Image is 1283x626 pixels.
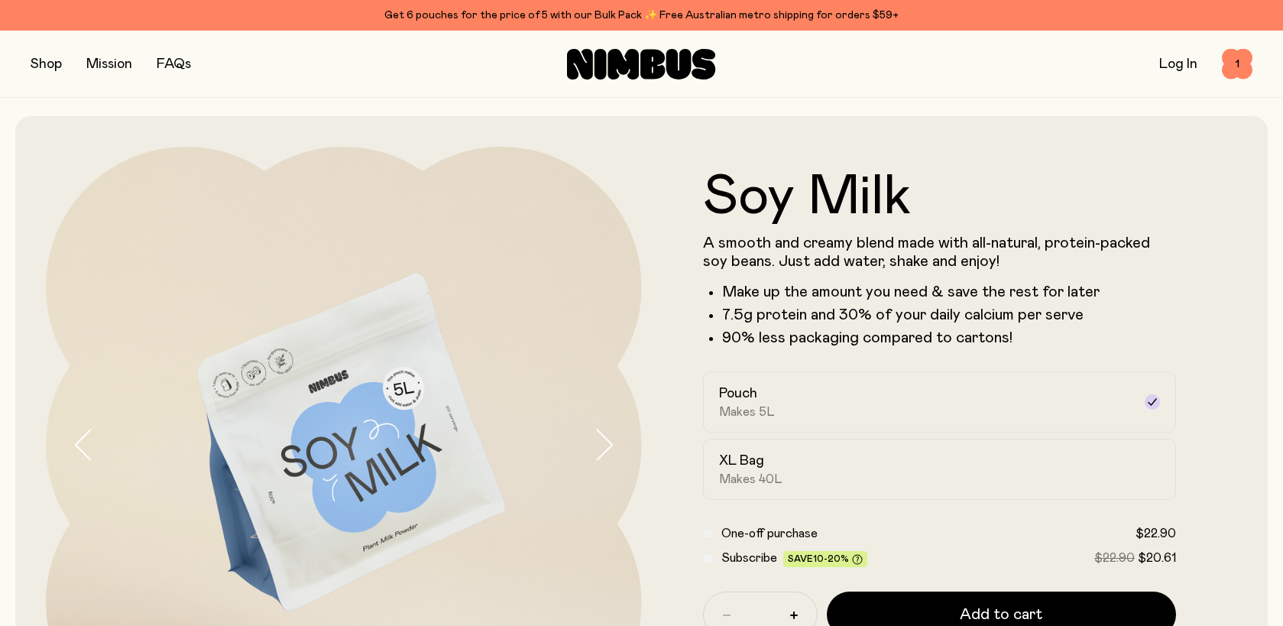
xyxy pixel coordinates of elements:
[813,554,849,563] span: 10-20%
[719,452,764,470] h2: XL Bag
[722,306,1177,324] li: 7.5g protein and 30% of your daily calcium per serve
[703,234,1177,271] p: A smooth and creamy blend made with all-natural, protein-packed soy beans. Just add water, shake ...
[157,57,191,71] a: FAQs
[719,384,757,403] h2: Pouch
[1094,552,1135,564] span: $22.90
[788,554,863,566] span: Save
[722,283,1177,301] li: Make up the amount you need & save the rest for later
[721,527,818,540] span: One-off purchase
[722,329,1177,347] p: 90% less packaging compared to cartons!
[721,552,777,564] span: Subscribe
[1138,552,1176,564] span: $20.61
[719,472,782,487] span: Makes 40L
[1222,49,1252,79] button: 1
[960,604,1042,625] span: Add to cart
[31,6,1252,24] div: Get 6 pouches for the price of 5 with our Bulk Pack ✨ Free Australian metro shipping for orders $59+
[1136,527,1176,540] span: $22.90
[719,404,775,420] span: Makes 5L
[1159,57,1197,71] a: Log In
[703,170,1177,225] h1: Soy Milk
[86,57,132,71] a: Mission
